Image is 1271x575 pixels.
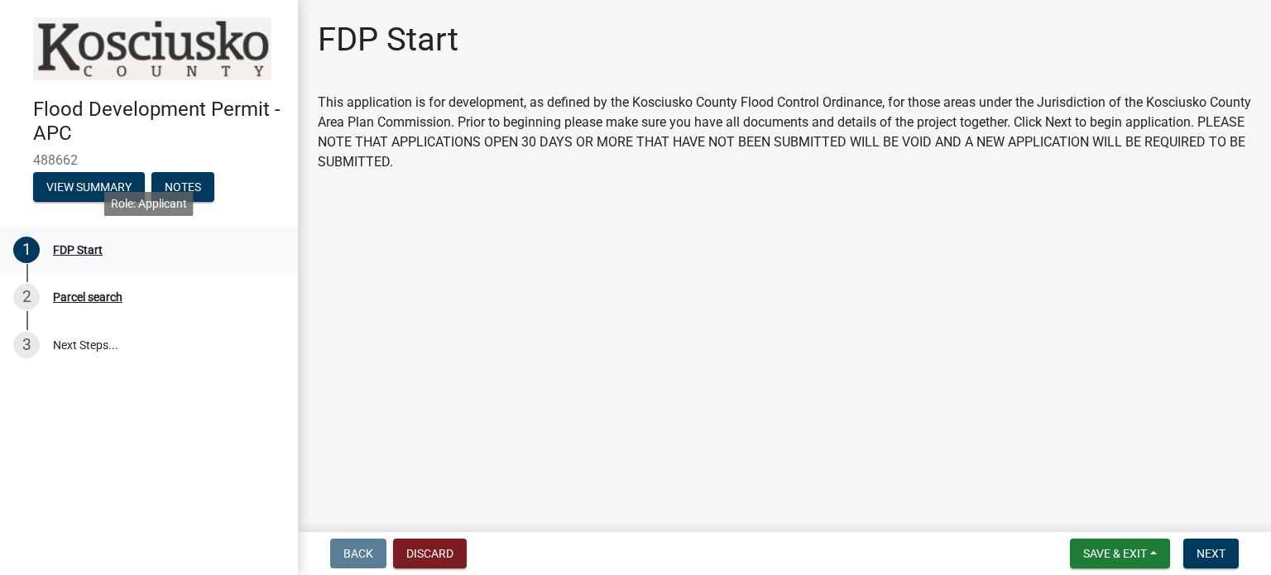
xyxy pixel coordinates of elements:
[318,20,458,60] h1: FDP Start
[151,172,214,202] button: Notes
[33,172,145,202] button: View Summary
[33,17,271,80] img: Kosciusko County, Indiana
[13,284,40,310] div: 2
[1183,539,1239,568] button: Next
[1070,539,1170,568] button: Save & Exit
[318,93,1251,172] div: This application is for development, as defined by the Kosciusko County Flood Control Ordinance, ...
[330,539,386,568] button: Back
[343,547,373,560] span: Back
[53,291,122,303] div: Parcel search
[1197,547,1225,560] span: Next
[1083,547,1147,560] span: Save & Exit
[33,98,285,146] h4: Flood Development Permit - APC
[53,244,103,256] div: FDP Start
[151,181,214,194] wm-modal-confirm: Notes
[13,332,40,358] div: 3
[104,192,194,216] div: Role: Applicant
[393,539,467,568] button: Discard
[33,181,145,194] wm-modal-confirm: Summary
[13,237,40,263] div: 1
[33,152,265,168] span: 488662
